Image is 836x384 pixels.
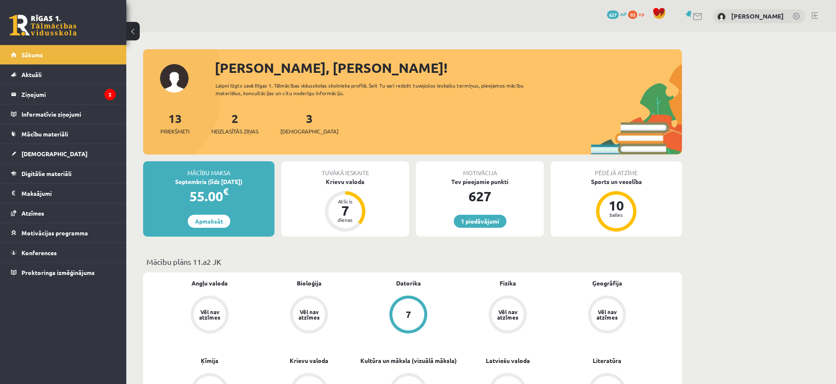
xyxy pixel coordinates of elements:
a: 2Neizlasītās ziņas [211,111,258,136]
span: Sākums [21,51,43,59]
a: Proktoringa izmēģinājums [11,263,116,282]
span: Digitālie materiāli [21,170,72,177]
div: 7 [406,310,411,319]
div: Motivācija [416,161,544,177]
a: Fizika [500,279,516,288]
a: Digitālie materiāli [11,164,116,183]
span: [DEMOGRAPHIC_DATA] [21,150,88,157]
a: Vēl nav atzīmes [160,296,259,335]
a: Atzīmes [11,203,116,223]
a: 93 xp [628,11,648,17]
div: 7 [333,204,358,217]
a: Aktuāli [11,65,116,84]
span: 627 [607,11,619,19]
i: 2 [104,89,116,100]
div: Tuvākā ieskaite [281,161,409,177]
div: Laipni lūgts savā Rīgas 1. Tālmācības vidusskolas skolnieka profilā. Šeit Tu vari redzēt tuvojošo... [216,82,539,97]
span: xp [639,11,644,17]
div: Atlicis [333,199,358,204]
div: dienas [333,217,358,222]
a: 7 [359,296,458,335]
a: Ģeogrāfija [592,279,622,288]
div: Pēdējā atzīme [551,161,682,177]
a: 627 mP [607,11,627,17]
a: 3[DEMOGRAPHIC_DATA] [280,111,338,136]
legend: Informatīvie ziņojumi [21,104,116,124]
legend: Ziņojumi [21,85,116,104]
a: Apmaksāt [188,215,230,228]
a: [PERSON_NAME] [731,12,784,20]
a: Bioloģija [297,279,322,288]
span: Priekšmeti [160,127,189,136]
span: [DEMOGRAPHIC_DATA] [280,127,338,136]
a: 1 piedāvājumi [454,215,506,228]
span: Mācību materiāli [21,130,68,138]
span: 93 [628,11,637,19]
a: Mācību materiāli [11,124,116,144]
a: Vēl nav atzīmes [259,296,359,335]
span: € [223,185,229,197]
div: Vēl nav atzīmes [496,309,519,320]
a: Informatīvie ziņojumi [11,104,116,124]
div: Tev pieejamie punkti [416,177,544,186]
a: Vēl nav atzīmes [557,296,657,335]
p: Mācību plāns 11.a2 JK [146,256,679,267]
div: [PERSON_NAME], [PERSON_NAME]! [215,58,682,78]
span: mP [620,11,627,17]
a: Literatūra [593,356,621,365]
a: Latviešu valoda [486,356,530,365]
a: Motivācijas programma [11,223,116,243]
div: Mācību maksa [143,161,274,177]
a: Datorika [396,279,421,288]
a: Ķīmija [201,356,218,365]
a: Rīgas 1. Tālmācības vidusskola [9,15,77,36]
span: Neizlasītās ziņas [211,127,258,136]
span: Atzīmes [21,209,44,217]
a: [DEMOGRAPHIC_DATA] [11,144,116,163]
span: Aktuāli [21,71,42,78]
div: balles [604,212,629,217]
div: 10 [604,199,629,212]
div: 55.00 [143,186,274,206]
a: Ziņojumi2 [11,85,116,104]
a: 13Priekšmeti [160,111,189,136]
a: Krievu valoda Atlicis 7 dienas [281,177,409,233]
a: Angļu valoda [192,279,228,288]
div: Septembris (līdz [DATE]) [143,177,274,186]
a: Sākums [11,45,116,64]
a: Konferences [11,243,116,262]
div: Sports un veselība [551,177,682,186]
span: Proktoringa izmēģinājums [21,269,95,276]
div: Krievu valoda [281,177,409,186]
a: Sports un veselība 10 balles [551,177,682,233]
div: Vēl nav atzīmes [595,309,619,320]
img: Adelina Lačinova [717,13,726,21]
legend: Maksājumi [21,184,116,203]
div: 627 [416,186,544,206]
a: Krievu valoda [290,356,328,365]
a: Kultūra un māksla (vizuālā māksla) [360,356,457,365]
div: Vēl nav atzīmes [198,309,221,320]
div: Vēl nav atzīmes [297,309,321,320]
span: Motivācijas programma [21,229,88,237]
a: Maksājumi [11,184,116,203]
a: Vēl nav atzīmes [458,296,557,335]
span: Konferences [21,249,57,256]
